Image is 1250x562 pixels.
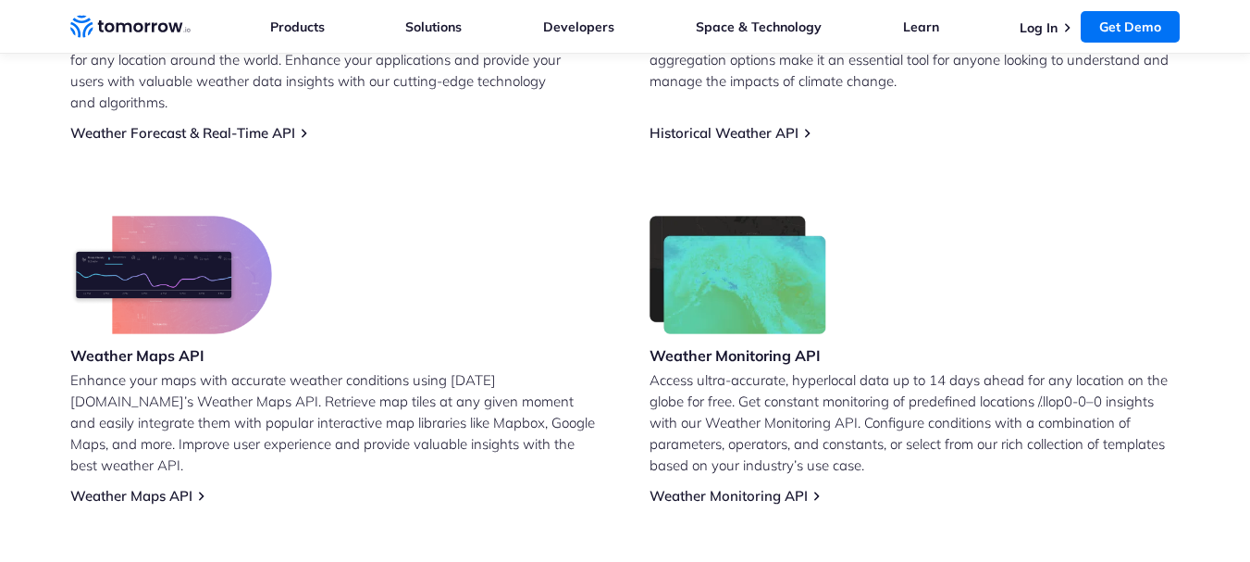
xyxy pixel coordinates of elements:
h3: Weather Maps API [70,345,272,366]
a: Historical Weather API [650,124,798,142]
a: Learn [903,19,939,35]
h3: Weather Monitoring API [650,345,827,366]
a: Home link [70,13,191,41]
p: Enhance your maps with accurate weather conditions using [DATE][DOMAIN_NAME]’s Weather Maps API. ... [70,369,601,476]
a: Space & Technology [696,19,822,35]
a: Products [270,19,325,35]
a: Weather Forecast & Real-Time API [70,124,295,142]
p: Access ultra-accurate, hyperlocal data up to 14 days ahead for any location on the globe for free... [650,369,1181,476]
a: Log In [1020,19,1058,36]
a: Get Demo [1081,11,1180,43]
a: Weather Maps API [70,487,192,505]
a: Solutions [405,19,462,35]
a: Developers [543,19,614,35]
a: Weather Monitoring API [650,487,808,505]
